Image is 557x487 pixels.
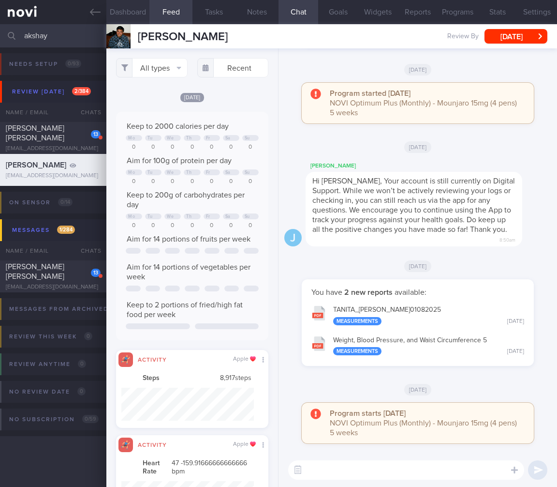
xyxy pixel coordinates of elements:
div: Sa [225,136,231,141]
span: Keep to 2000 calories per day [127,122,229,130]
div: 0 [242,144,259,151]
div: 0 [164,144,181,151]
span: 0 [84,332,92,340]
span: 2 / 384 [72,87,91,95]
div: We [167,214,174,219]
div: No review date [7,385,88,398]
div: 0 [242,222,259,229]
div: J [284,229,302,247]
div: 0 [184,178,200,185]
div: We [167,136,174,141]
p: You have available: [311,288,524,297]
div: [DATE] [507,348,524,355]
div: Weight, Blood Pressure, and Waist Circumference 5 [333,336,524,356]
div: 0 [145,144,161,151]
div: [EMAIL_ADDRESS][DOMAIN_NAME] [6,284,101,291]
span: 5 weeks [330,109,358,117]
span: [DATE] [180,93,205,102]
div: Review this week [7,330,95,343]
span: 0 / 14 [58,198,73,206]
div: 0 [184,222,200,229]
div: Mo [128,214,135,219]
div: 0 [126,178,142,185]
span: Keep to 2 portions of fried/high fat food per week [127,301,243,319]
span: [PERSON_NAME] [6,161,66,169]
div: 0 [145,222,161,229]
span: 0 / 59 [82,415,99,423]
span: [PERSON_NAME] [PERSON_NAME] [6,263,64,280]
div: 0 [126,144,142,151]
div: Tu [147,170,152,175]
span: Keep to 200g of carbohydrates per day [127,191,245,209]
div: Review anytime [7,358,88,371]
span: 8:50am [499,234,515,243]
div: No subscription [7,413,101,426]
span: 8,917 steps [220,374,251,383]
div: Fr [206,136,210,141]
div: Chats [68,241,106,260]
div: 0 [204,222,220,229]
div: Th [186,170,191,175]
div: Messages [10,224,77,237]
span: [PERSON_NAME] [PERSON_NAME] [6,124,64,142]
strong: 2 new reports [342,289,395,296]
span: Aim for 14 portions of fruits per week [127,235,250,243]
div: TANITA_ [PERSON_NAME] 01082025 [333,306,524,325]
div: [EMAIL_ADDRESS][DOMAIN_NAME] [6,145,101,152]
div: Needs setup [7,58,84,71]
span: 1 / 284 [57,226,75,234]
div: Tu [147,214,152,219]
span: Aim for 100g of protein per day [127,157,232,165]
div: Sa [225,170,231,175]
div: 0 [223,222,239,229]
div: [EMAIL_ADDRESS][DOMAIN_NAME] [6,172,101,180]
div: Mo [128,136,135,141]
div: 0 [242,178,259,185]
div: 0 [145,178,161,185]
div: 0 [223,178,239,185]
span: Hi [PERSON_NAME], Your account is still currently on Digital Support. While we won’t be actively ... [312,177,515,233]
div: Th [186,136,191,141]
div: Activity [133,355,172,363]
button: TANITA_[PERSON_NAME]01082025 Measurements [DATE] [307,300,529,330]
div: 0 [204,178,220,185]
span: [DATE] [404,141,432,153]
button: Weight, Blood Pressure, and Waist Circumference 5 Measurements [DATE] [307,330,529,361]
div: Review [DATE] [10,85,93,98]
div: Fr [206,170,210,175]
strong: Heart Rate [143,459,172,476]
div: [PERSON_NAME] [306,160,551,172]
span: [DATE] [404,384,432,396]
div: 13 [91,269,101,277]
div: Sa [225,214,231,219]
div: Mo [128,170,135,175]
span: 0 [77,387,86,396]
span: NOVI Optimum Plus (Monthly) - Mounjaro 15mg (4 pens) [330,99,517,107]
span: 0 [78,360,86,368]
strong: Steps [143,374,160,383]
div: Measurements [333,317,381,325]
span: NOVI Optimum Plus (Monthly) - Mounjaro 15mg (4 pens) [330,419,517,427]
span: [DATE] [404,64,432,76]
div: On sensor [7,196,75,209]
div: Su [245,170,250,175]
span: 0 / 93 [65,60,81,68]
span: 5 weeks [330,429,358,437]
span: 47 - 159.91666666666666 bpm [172,459,251,476]
strong: Program started [DATE] [330,90,410,97]
div: Tu [147,136,152,141]
button: [DATE] [484,29,547,44]
span: [DATE] [404,260,432,272]
div: Apple [233,441,256,448]
div: 13 [91,130,101,138]
div: Su [245,214,250,219]
div: Th [186,214,191,219]
div: 0 [164,178,181,185]
div: Fr [206,214,210,219]
div: 0 [164,222,181,229]
div: Apple [233,356,256,363]
div: Messages from Archived [7,303,130,316]
span: Aim for 14 portions of vegetables per week [127,263,250,281]
div: Su [245,136,250,141]
div: We [167,170,174,175]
